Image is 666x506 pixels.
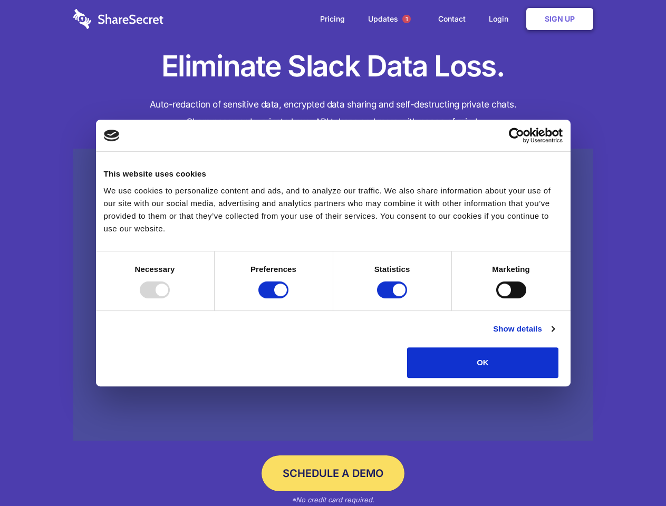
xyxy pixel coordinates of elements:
strong: Statistics [374,265,410,274]
h4: Auto-redaction of sensitive data, encrypted data sharing and self-destructing private chats. Shar... [73,96,593,131]
button: OK [407,347,558,378]
a: Show details [493,323,554,335]
a: Usercentrics Cookiebot - opens in a new window [470,128,563,143]
em: *No credit card required. [292,495,374,504]
h1: Eliminate Slack Data Loss. [73,47,593,85]
span: 1 [402,15,411,23]
div: This website uses cookies [104,168,563,180]
a: Wistia video thumbnail [73,149,593,441]
a: Sign Up [526,8,593,30]
strong: Necessary [135,265,175,274]
a: Login [478,3,524,35]
img: logo-wordmark-white-trans-d4663122ce5f474addd5e946df7df03e33cb6a1c49d2221995e7729f52c070b2.svg [73,9,163,29]
div: We use cookies to personalize content and ads, and to analyze our traffic. We also share informat... [104,184,563,235]
a: Contact [428,3,476,35]
img: logo [104,130,120,141]
strong: Marketing [492,265,530,274]
strong: Preferences [250,265,296,274]
a: Schedule a Demo [262,455,404,491]
a: Pricing [310,3,355,35]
